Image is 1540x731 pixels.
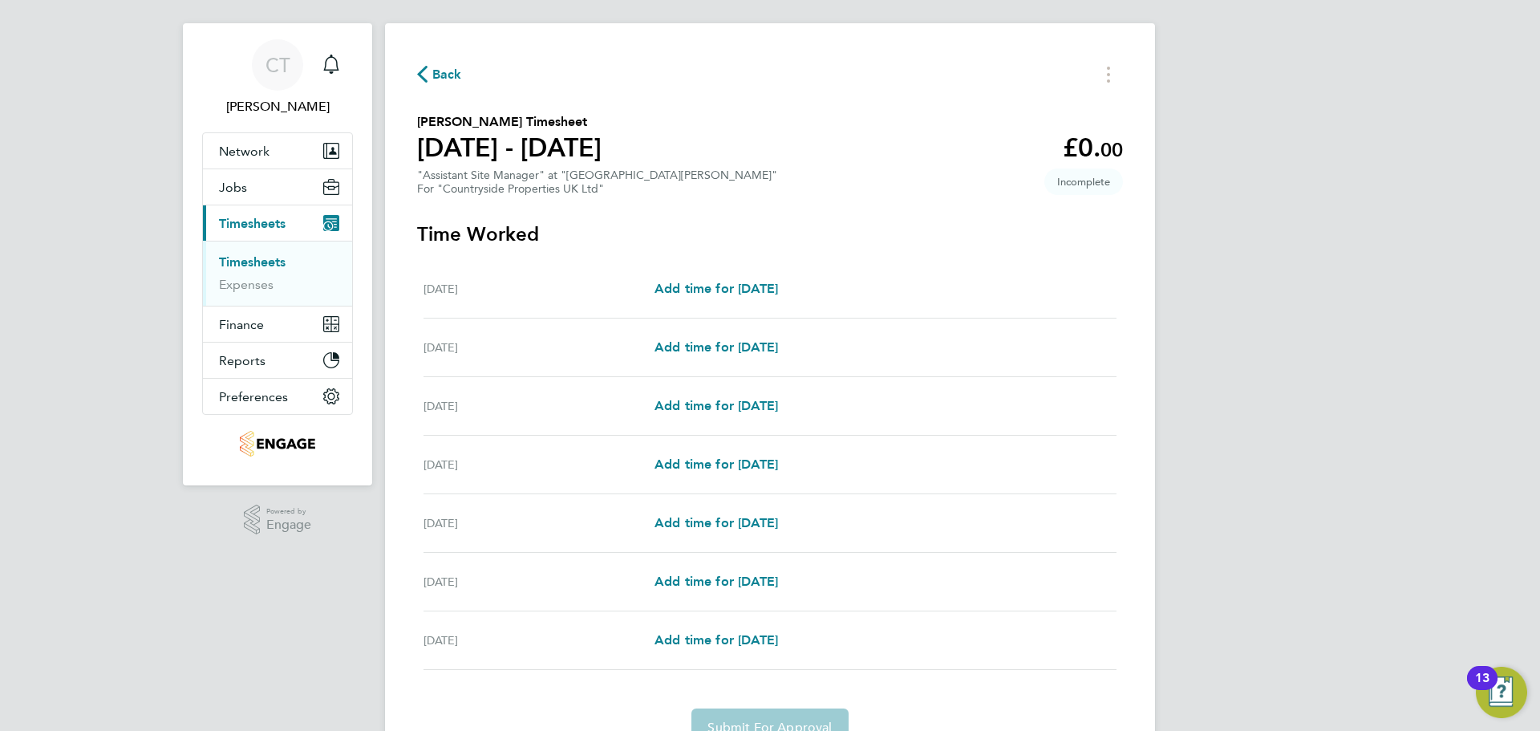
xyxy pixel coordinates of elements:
a: Go to home page [202,431,353,457]
img: thornbaker-logo-retina.png [240,431,314,457]
div: [DATE] [423,631,654,650]
span: Chloe Taquin [202,97,353,116]
button: Open Resource Center, 13 new notifications [1476,667,1527,718]
a: CT[PERSON_NAME] [202,39,353,116]
span: This timesheet is Incomplete. [1044,169,1123,195]
button: Reports [203,343,352,378]
div: [DATE] [423,514,654,533]
app-decimal: £0. [1063,132,1123,163]
span: Engage [266,518,311,532]
div: [DATE] [423,338,654,357]
a: Add time for [DATE] [654,279,778,298]
span: Add time for [DATE] [654,574,778,589]
h1: [DATE] - [DATE] [417,132,602,164]
a: Expenses [219,277,274,292]
span: Finance [219,317,264,332]
a: Add time for [DATE] [654,572,778,591]
div: Timesheets [203,241,352,306]
div: [DATE] [423,279,654,298]
span: CT [265,55,290,75]
span: Powered by [266,505,311,518]
span: Reports [219,353,265,368]
span: Network [219,144,269,159]
a: Add time for [DATE] [654,396,778,416]
a: Add time for [DATE] [654,338,778,357]
span: Timesheets [219,216,286,231]
span: Preferences [219,389,288,404]
button: Timesheets Menu [1094,62,1123,87]
button: Finance [203,307,352,342]
a: Add time for [DATE] [654,631,778,650]
span: Add time for [DATE] [654,632,778,648]
a: Add time for [DATE] [654,455,778,474]
span: 00 [1100,138,1123,161]
span: Jobs [219,180,247,195]
span: Back [432,65,462,84]
span: Add time for [DATE] [654,398,778,413]
button: Timesheets [203,205,352,241]
button: Preferences [203,379,352,414]
button: Jobs [203,169,352,205]
button: Back [417,64,462,84]
div: "Assistant Site Manager" at "[GEOGRAPHIC_DATA][PERSON_NAME]" [417,169,777,196]
span: Add time for [DATE] [654,457,778,472]
h3: Time Worked [417,221,1123,247]
div: For "Countryside Properties UK Ltd" [417,182,777,196]
span: Add time for [DATE] [654,515,778,530]
div: [DATE] [423,455,654,474]
h2: [PERSON_NAME] Timesheet [417,112,602,132]
a: Add time for [DATE] [654,514,778,533]
span: Add time for [DATE] [654,339,778,355]
div: [DATE] [423,396,654,416]
button: Network [203,133,352,169]
nav: Main navigation [183,23,372,485]
span: Add time for [DATE] [654,281,778,296]
div: [DATE] [423,572,654,591]
a: Timesheets [219,254,286,270]
a: Powered byEngage [244,505,312,535]
div: 13 [1475,678,1489,699]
